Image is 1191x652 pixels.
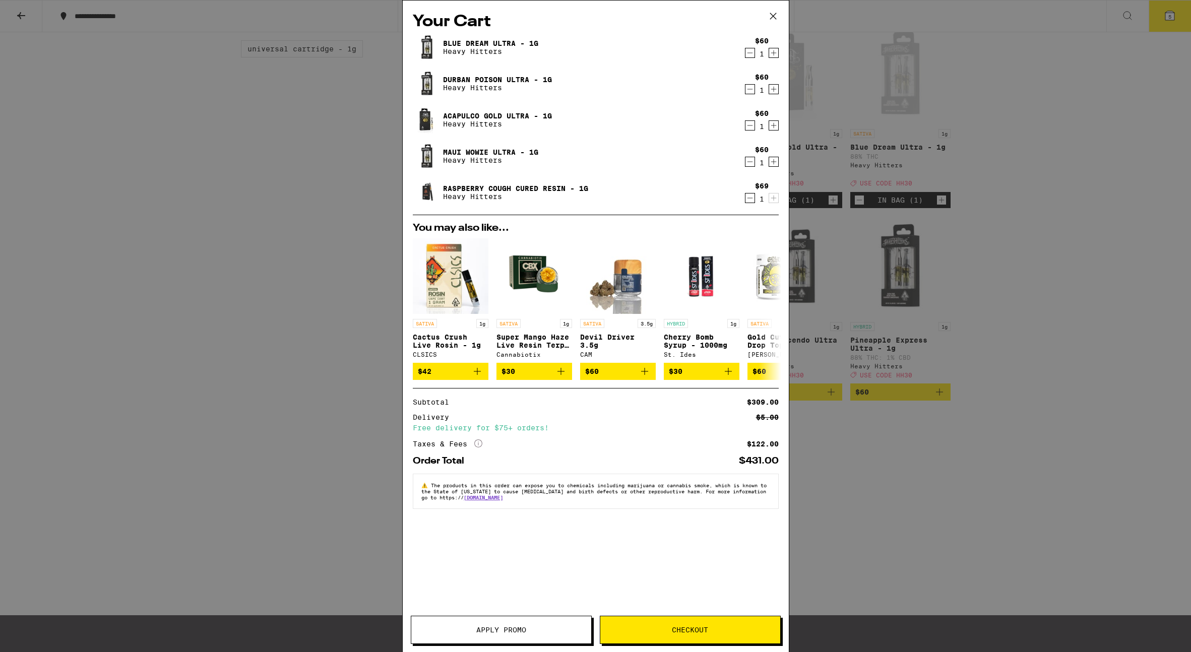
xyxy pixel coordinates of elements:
[745,48,755,58] button: Decrement
[755,73,769,81] div: $60
[755,122,769,131] div: 1
[443,184,588,192] a: Raspberry Cough Cured Resin - 1g
[580,363,656,380] button: Add to bag
[413,11,779,33] h2: Your Cart
[672,626,708,633] span: Checkout
[755,86,769,94] div: 1
[413,70,441,98] img: Durban Poison Ultra - 1g
[747,238,823,314] img: Claybourne Co. - Gold Cuts: Lemon Drop Top - 3.5g
[669,367,682,375] span: $30
[585,367,599,375] span: $60
[638,319,656,328] p: 3.5g
[413,424,779,431] div: Free delivery for $75+ orders!
[443,84,552,92] p: Heavy Hitters
[421,482,431,488] span: ⚠️
[739,457,779,466] div: $431.00
[755,182,769,190] div: $69
[421,482,767,500] span: The products in this order can expose you to chemicals including marijuana or cannabis smoke, whi...
[413,414,456,421] div: Delivery
[727,319,739,328] p: 1g
[755,50,769,58] div: 1
[413,351,488,358] div: CLSICS
[600,616,781,644] button: Checkout
[747,363,823,380] button: Add to bag
[496,319,521,328] p: SATIVA
[664,238,739,363] a: Open page for Cherry Bomb Syrup - 1000mg from St. Ides
[413,238,488,363] a: Open page for Cactus Crush Live Rosin - 1g from CLSICS
[769,84,779,94] button: Increment
[580,351,656,358] div: CAM
[413,33,441,61] img: Blue Dream Ultra - 1g
[443,120,552,128] p: Heavy Hitters
[664,363,739,380] button: Add to bag
[747,238,823,363] a: Open page for Gold Cuts: Lemon Drop Top - 3.5g from Claybourne Co.
[464,494,503,500] a: [DOMAIN_NAME]
[747,399,779,406] div: $309.00
[443,76,552,84] a: Durban Poison Ultra - 1g
[745,120,755,131] button: Decrement
[747,351,823,358] div: [PERSON_NAME] Co.
[745,193,755,203] button: Decrement
[756,414,779,421] div: $5.00
[443,148,538,156] a: Maui Wowie Ultra - 1g
[496,333,572,349] p: Super Mango Haze Live Resin Terp Sugar - 1g
[580,238,656,363] a: Open page for Devil Driver 3.5g from CAM
[769,120,779,131] button: Increment
[664,351,739,358] div: St. Ides
[413,178,441,207] img: Raspberry Cough Cured Resin - 1g
[443,156,538,164] p: Heavy Hitters
[411,616,592,644] button: Apply Promo
[747,333,823,349] p: Gold Cuts: Lemon Drop Top - 3.5g
[443,112,552,120] a: Acapulco Gold Ultra - 1g
[664,319,688,328] p: HYBRID
[769,48,779,58] button: Increment
[755,159,769,167] div: 1
[496,351,572,358] div: Cannabiotix
[755,195,769,203] div: 1
[413,363,488,380] button: Add to bag
[755,146,769,154] div: $60
[747,319,772,328] p: SATIVA
[496,363,572,380] button: Add to bag
[664,238,739,314] img: St. Ides - Cherry Bomb Syrup - 1000mg
[413,238,488,314] img: CLSICS - Cactus Crush Live Rosin - 1g
[413,399,456,406] div: Subtotal
[476,626,526,633] span: Apply Promo
[443,39,538,47] a: Blue Dream Ultra - 1g
[496,238,572,363] a: Open page for Super Mango Haze Live Resin Terp Sugar - 1g from Cannabiotix
[502,367,515,375] span: $30
[443,47,538,55] p: Heavy Hitters
[418,367,431,375] span: $42
[580,333,656,349] p: Devil Driver 3.5g
[413,142,441,170] img: Maui Wowie Ultra - 1g
[769,193,779,203] button: Increment
[753,367,766,375] span: $60
[580,238,656,314] img: CAM - Devil Driver 3.5g
[560,319,572,328] p: 1g
[580,319,604,328] p: SATIVA
[755,37,769,45] div: $60
[413,106,441,134] img: Acapulco Gold Ultra - 1g
[496,238,572,314] img: Cannabiotix - Super Mango Haze Live Resin Terp Sugar - 1g
[413,319,437,328] p: SATIVA
[664,333,739,349] p: Cherry Bomb Syrup - 1000mg
[413,439,482,448] div: Taxes & Fees
[476,319,488,328] p: 1g
[745,84,755,94] button: Decrement
[413,457,471,466] div: Order Total
[413,333,488,349] p: Cactus Crush Live Rosin - 1g
[6,7,73,15] span: Hi. Need any help?
[769,157,779,167] button: Increment
[745,157,755,167] button: Decrement
[413,223,779,233] h2: You may also like...
[747,440,779,447] div: $122.00
[755,109,769,117] div: $60
[443,192,588,201] p: Heavy Hitters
